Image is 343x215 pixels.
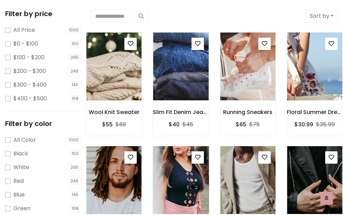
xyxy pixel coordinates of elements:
h6: $30.99 [294,121,313,128]
h6: Running Sneakers [220,109,276,115]
label: $400 - $500 [13,94,47,103]
del: $45 [182,121,193,128]
label: Green [13,204,30,213]
h6: Floral Summer Dress [287,109,343,115]
h6: $55 [102,121,113,128]
del: $60 [115,121,126,128]
span: 1000 [67,137,81,143]
span: 295 [69,54,81,61]
span: 145 [70,191,81,198]
label: $200 - $300 [13,67,46,75]
h5: Filter by color [5,119,81,128]
span: 145 [70,81,81,88]
label: $100 - $200 [13,53,45,62]
h6: $40 [169,121,180,128]
span: 1000 [67,27,81,34]
span: 246 [69,68,81,75]
span: 295 [69,164,81,171]
label: Blue [13,191,25,199]
h6: $65 [236,121,246,128]
span: 150 [70,150,81,157]
label: $300 - $400 [13,81,47,89]
h6: Wool Knit Sweater [86,109,142,115]
span: 168 [70,205,81,212]
h5: Filter by price [5,10,81,18]
button: Sort by [305,10,338,23]
del: $75 [249,121,260,128]
label: White [13,163,29,172]
span: 246 [69,178,81,185]
span: 150 [70,40,81,47]
span: 168 [70,95,81,102]
del: $35.99 [316,121,335,128]
label: All Price [13,26,35,34]
label: Black [13,150,28,158]
label: $0 - $100 [13,40,38,48]
h6: Slim Fit Denim Jeans [153,109,209,115]
label: All Color [13,136,36,144]
label: Red [13,177,24,185]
